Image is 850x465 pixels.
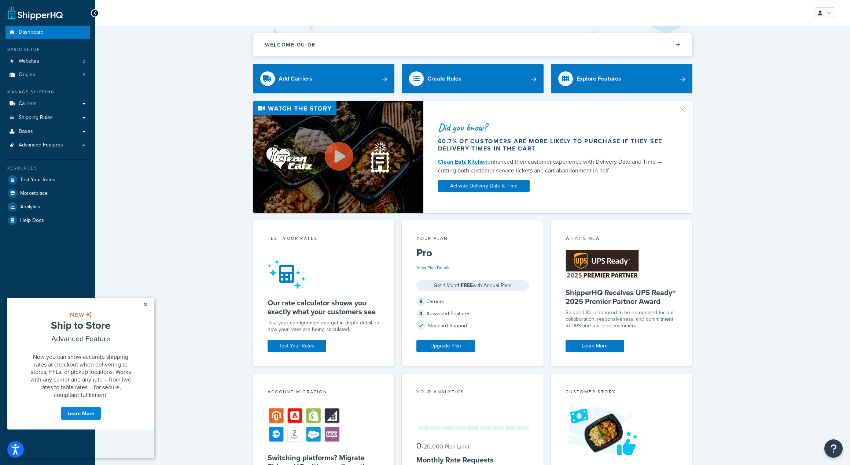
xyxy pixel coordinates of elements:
[438,157,487,166] a: Clean Eatz Kitchen
[5,173,90,186] a: Test Your Rates
[416,264,450,271] a: View Plan Details
[566,309,678,329] p: ShipperHQ is honored to be recognized for our collaboration, responsiveness, and commitment to UP...
[566,340,624,352] a: Learn More
[253,101,423,213] img: Video thumbnail
[438,138,670,152] div: 60.7% of customers are more likely to purchase if they see delivery times in the cart
[566,288,678,306] h5: ShipperHQ Receives UPS Ready® 2025 Premier Partner Award
[53,109,94,123] a: Learn More
[44,20,103,35] span: Ship to Store
[253,64,395,93] a: Add Carriers
[551,64,693,93] a: Explore Features
[416,297,425,306] span: 8
[279,74,312,84] div: Add Carriers
[5,89,90,95] div: Manage Shipping
[5,55,90,68] a: Websites2
[20,177,55,183] span: Test Your Rates
[5,214,90,227] a: Help Docs
[438,122,670,133] div: Did you know?
[5,125,90,138] a: Boxes
[438,180,530,192] a: Activate Delivery Date & Time
[23,55,124,101] span: Now you can show accurate shipping rates at checkout when delivering to stores, FFLs, or pickup l...
[5,138,90,152] li: Advanced Features
[416,321,529,331] div: Standard Support
[5,165,90,171] div: Resources
[5,200,90,213] a: Analytics
[416,235,529,243] div: Your Plan
[577,74,621,84] div: Explore Features
[416,340,475,352] a: Upgrade Plan
[5,46,90,53] div: Basic Setup
[20,190,48,197] span: Marketplace
[19,72,35,78] span: Origins
[19,58,39,64] span: Websites
[416,455,529,464] h5: Monthly Rate Requests
[265,42,316,48] h2: Welcome Guide
[268,235,380,243] div: Test your rates
[416,280,529,291] div: Get 1 Month with Annual Plan!
[20,217,44,224] span: Help Docs
[416,388,529,397] div: Your Analytics
[268,298,380,316] h5: Our rate calculator shows you exactly what your customers see
[19,101,37,107] span: Carriers
[19,29,44,36] span: Dashboard
[268,388,380,397] div: Account Migration
[5,55,90,68] li: Websites
[5,138,90,152] a: Advanced Features4
[438,157,670,175] div: enhanced their customer experience with Delivery Date and Time — cutting both customer service ti...
[416,309,529,319] div: Advanced Features
[416,440,421,452] span: 0
[268,340,326,352] a: Test Your Rates
[416,297,529,307] div: Carriers
[461,282,473,289] strong: FREE
[5,187,90,200] a: Marketplace
[824,439,843,458] button: Open Resource Center
[5,97,90,111] a: Carriers
[416,309,425,318] span: 4
[5,26,90,39] a: Dashboard
[19,129,33,135] span: Boxes
[402,64,544,93] a: Create Rules
[566,388,678,397] div: Customer Story
[427,74,461,84] div: Create Rules
[422,442,470,451] small: / 20,000 Plan Limit
[44,36,103,46] span: Advanced Feature
[566,235,678,243] div: What's New
[5,68,90,82] li: Origins
[82,142,85,148] span: 4
[19,142,63,148] span: Advanced Features
[19,115,53,121] span: Shipping Rules
[82,58,85,64] span: 2
[20,204,40,210] span: Analytics
[268,320,380,333] div: Test your configuration and get in-depth detail on how your rates are being calculated.
[416,247,529,259] h5: Pro
[5,68,90,82] a: Origins2
[5,111,90,124] a: Shipping Rules
[82,72,85,78] span: 2
[253,33,692,56] button: Welcome Guide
